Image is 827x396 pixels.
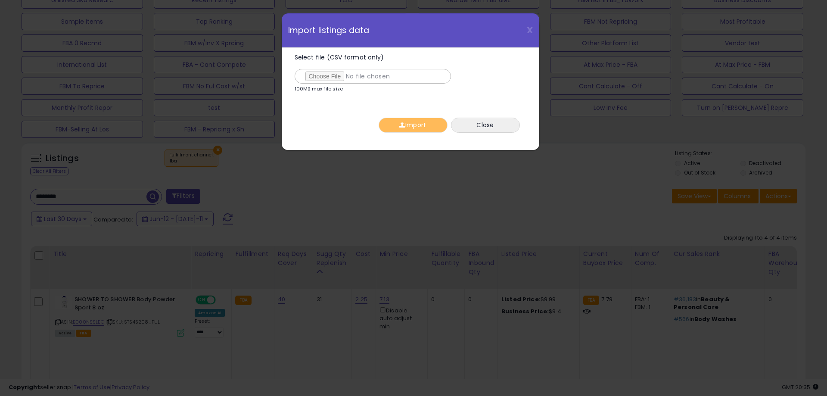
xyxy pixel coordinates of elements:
[379,118,448,133] button: Import
[295,87,343,91] p: 100MB max file size
[288,26,370,34] span: Import listings data
[527,24,533,36] span: X
[295,53,384,62] span: Select file (CSV format only)
[451,118,520,133] button: Close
